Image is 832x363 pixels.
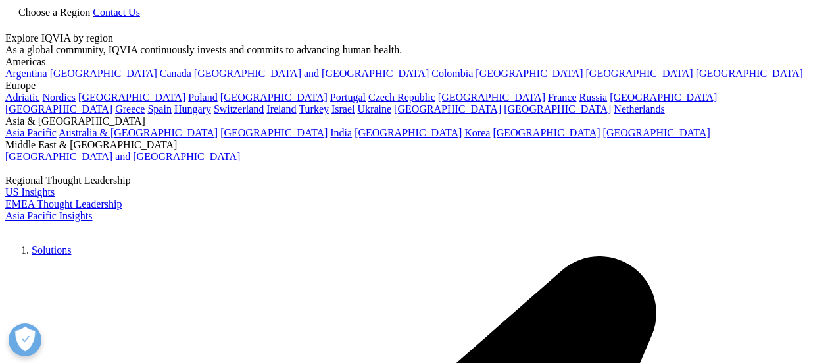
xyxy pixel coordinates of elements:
[174,103,211,115] a: Hungary
[5,92,39,103] a: Adriatic
[50,68,157,79] a: [GEOGRAPHIC_DATA]
[368,92,435,103] a: Czech Republic
[93,7,140,18] a: Contact Us
[358,103,392,115] a: Ukraine
[18,7,90,18] span: Choose a Region
[610,92,717,103] a: [GEOGRAPHIC_DATA]
[5,139,827,151] div: Middle East & [GEOGRAPHIC_DATA]
[331,103,355,115] a: Israel
[220,127,328,138] a: [GEOGRAPHIC_DATA]
[464,127,490,138] a: Korea
[32,244,71,256] a: Solutions
[431,68,473,79] a: Colombia
[476,68,583,79] a: [GEOGRAPHIC_DATA]
[5,127,57,138] a: Asia Pacific
[78,92,185,103] a: [GEOGRAPHIC_DATA]
[115,103,145,115] a: Greece
[147,103,171,115] a: Spain
[493,127,600,138] a: [GEOGRAPHIC_DATA]
[299,103,329,115] a: Turkey
[5,68,47,79] a: Argentina
[5,210,92,221] a: Asia Pacific Insights
[5,80,827,92] div: Europe
[548,92,577,103] a: France
[59,127,218,138] a: Australia & [GEOGRAPHIC_DATA]
[266,103,296,115] a: Ireland
[330,127,352,138] a: India
[220,92,328,103] a: [GEOGRAPHIC_DATA]
[5,32,827,44] div: Explore IQVIA by region
[9,323,41,356] button: Open Preferences
[5,56,827,68] div: Americas
[355,127,462,138] a: [GEOGRAPHIC_DATA]
[504,103,611,115] a: [GEOGRAPHIC_DATA]
[579,92,608,103] a: Russia
[188,92,217,103] a: Poland
[5,103,112,115] a: [GEOGRAPHIC_DATA]
[5,115,827,127] div: Asia & [GEOGRAPHIC_DATA]
[214,103,264,115] a: Switzerland
[696,68,803,79] a: [GEOGRAPHIC_DATA]
[194,68,429,79] a: [GEOGRAPHIC_DATA] and [GEOGRAPHIC_DATA]
[330,92,366,103] a: Portugal
[5,175,827,186] div: Regional Thought Leadership
[5,151,240,162] a: [GEOGRAPHIC_DATA] and [GEOGRAPHIC_DATA]
[603,127,710,138] a: [GEOGRAPHIC_DATA]
[5,44,827,56] div: As a global community, IQVIA continuously invests and commits to advancing human health.
[5,186,55,198] a: US Insights
[586,68,693,79] a: [GEOGRAPHIC_DATA]
[438,92,545,103] a: [GEOGRAPHIC_DATA]
[160,68,191,79] a: Canada
[5,198,122,209] a: EMEA Thought Leadership
[614,103,664,115] a: Netherlands
[394,103,501,115] a: [GEOGRAPHIC_DATA]
[42,92,76,103] a: Nordics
